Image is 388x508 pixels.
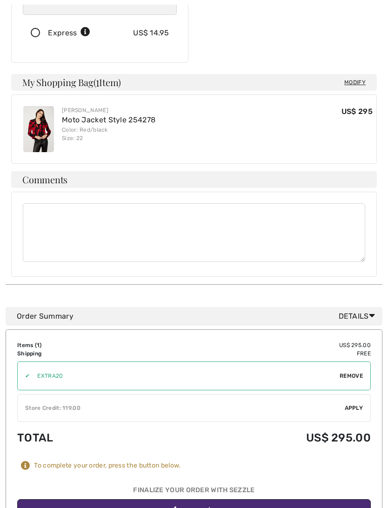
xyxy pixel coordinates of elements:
div: Order Summary [17,311,379,322]
div: To complete your order, press the button below. [34,462,181,470]
td: US$ 295.00 [144,422,371,454]
div: ✔ [18,372,30,381]
textarea: Comments [23,204,365,262]
td: Shipping [17,350,144,358]
td: US$ 295.00 [144,341,371,350]
img: Moto Jacket Style 254278 [23,107,54,153]
span: Details [339,311,379,322]
div: Finalize Your Order with Sezzle [17,486,371,500]
div: Express [48,28,90,39]
span: ( Item) [94,76,121,89]
h4: Comments [11,172,377,188]
div: [PERSON_NAME] [62,107,155,115]
a: Moto Jacket Style 254278 [62,116,155,125]
td: Total [17,422,144,454]
span: Remove [340,372,363,381]
span: US$ 295 [341,107,373,116]
h4: My Shopping Bag [11,74,377,91]
td: Items ( ) [17,341,144,350]
div: US$ 14.95 [133,28,169,39]
span: 1 [96,76,99,88]
input: Promo code [30,362,340,390]
div: Color: Red/black Size: 22 [62,126,155,143]
td: Free [144,350,371,358]
span: 1 [37,342,40,349]
span: Modify [344,78,366,87]
div: Store Credit: 119.00 [18,404,345,413]
span: Apply [345,404,363,413]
